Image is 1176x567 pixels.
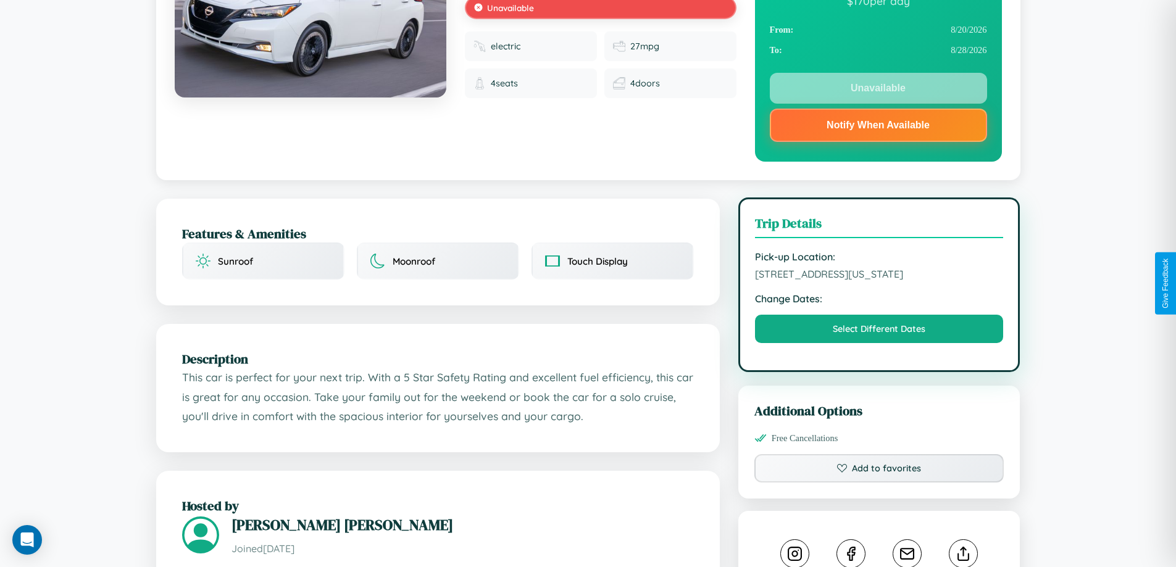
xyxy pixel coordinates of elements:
[567,255,628,267] span: Touch Display
[770,25,794,35] strong: From:
[1161,259,1170,308] div: Give Feedback
[770,109,987,142] button: Notify When Available
[630,41,659,52] span: 27 mpg
[754,454,1004,482] button: Add to favorites
[473,77,486,89] img: Seats
[231,540,694,558] p: Joined [DATE]
[770,40,987,60] div: 8 / 28 / 2026
[182,225,694,242] h2: Features & Amenities
[772,433,838,444] span: Free Cancellations
[12,525,42,555] div: Open Intercom Messenger
[487,2,534,13] span: Unavailable
[630,78,660,89] span: 4 doors
[218,255,253,267] span: Sunroof
[754,402,1004,420] h3: Additional Options
[755,315,1004,343] button: Select Different Dates
[613,77,625,89] img: Doors
[393,255,435,267] span: Moonroof
[491,78,518,89] span: 4 seats
[770,45,782,56] strong: To:
[755,292,1004,305] strong: Change Dates:
[182,497,694,515] h2: Hosted by
[491,41,520,52] span: electric
[182,350,694,368] h2: Description
[770,73,987,104] button: Unavailable
[755,250,1004,263] strong: Pick-up Location:
[231,515,694,535] h3: [PERSON_NAME] [PERSON_NAME]
[755,214,1004,238] h3: Trip Details
[182,368,694,426] p: This car is perfect for your next trip. With a 5 Star Safety Rating and excellent fuel efficiency...
[613,40,625,52] img: Fuel efficiency
[770,20,987,40] div: 8 / 20 / 2026
[473,40,486,52] img: Fuel type
[755,268,1004,280] span: [STREET_ADDRESS][US_STATE]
